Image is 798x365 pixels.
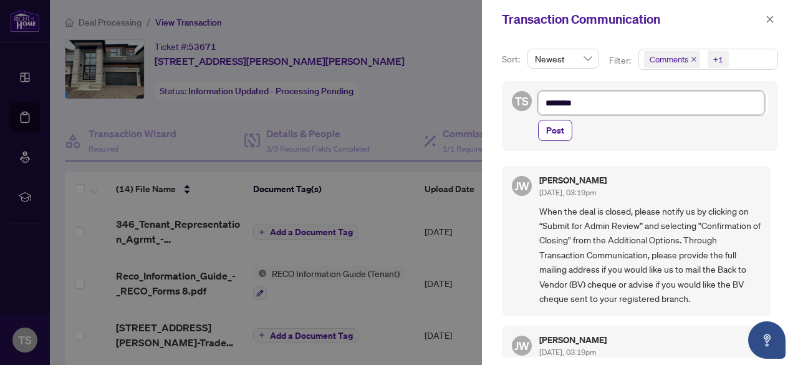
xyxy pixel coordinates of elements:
[539,348,596,357] span: [DATE], 03:19pm
[539,188,596,197] span: [DATE], 03:19pm
[514,177,529,195] span: JW
[538,120,572,141] button: Post
[539,176,607,185] h5: [PERSON_NAME]
[609,54,633,67] p: Filter:
[539,336,607,344] h5: [PERSON_NAME]
[748,321,786,359] button: Open asap
[766,15,774,24] span: close
[502,10,762,29] div: Transaction Communication
[691,56,697,62] span: close
[514,337,529,354] span: JW
[502,52,522,66] p: Sort:
[535,49,592,68] span: Newest
[650,53,688,66] span: Comments
[546,120,564,140] span: Post
[713,53,723,66] div: +1
[539,204,761,306] span: When the deal is closed, please notify us by clicking on “Submit for Admin Review” and selecting ...
[515,92,529,110] span: TS
[644,51,700,68] span: Comments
